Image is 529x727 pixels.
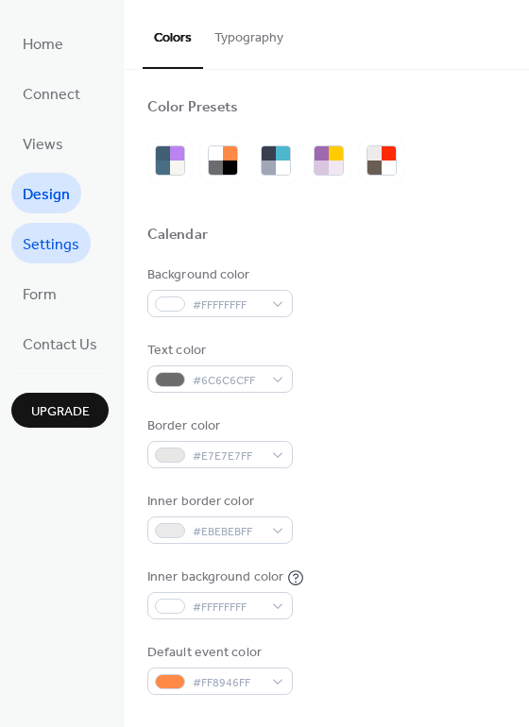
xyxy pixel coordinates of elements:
[23,280,57,310] span: Form
[147,341,289,361] div: Text color
[11,123,75,163] a: Views
[193,296,263,315] span: #FFFFFFFF
[23,130,63,160] span: Views
[11,223,91,263] a: Settings
[11,73,92,113] a: Connect
[193,447,263,466] span: #E7E7E7FF
[147,643,289,663] div: Default event color
[23,30,63,59] span: Home
[23,80,80,110] span: Connect
[23,330,97,360] span: Contact Us
[147,416,289,436] div: Border color
[11,323,109,363] a: Contact Us
[193,673,263,693] span: #FF8946FF
[11,173,81,213] a: Design
[193,371,263,391] span: #6C6C6CFF
[11,23,75,63] a: Home
[147,567,283,587] div: Inner background color
[147,226,208,245] div: Calendar
[11,273,68,313] a: Form
[11,393,109,428] button: Upgrade
[147,98,238,118] div: Color Presets
[193,598,263,617] span: #FFFFFFFF
[23,230,79,260] span: Settings
[31,402,90,422] span: Upgrade
[147,492,289,512] div: Inner border color
[147,265,289,285] div: Background color
[23,180,70,210] span: Design
[193,522,263,542] span: #EBEBEBFF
